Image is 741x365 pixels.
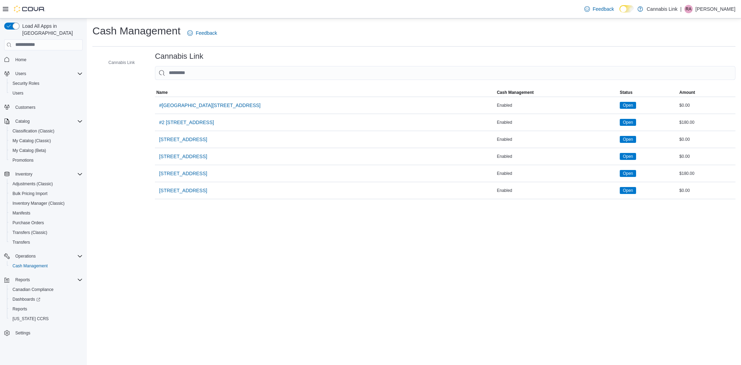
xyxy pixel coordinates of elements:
span: [STREET_ADDRESS] [159,153,207,160]
button: Reports [13,276,33,284]
div: Enabled [495,169,618,178]
button: Status [618,88,678,97]
button: Users [13,70,29,78]
span: Customers [13,103,83,112]
div: Enabled [495,152,618,161]
span: Feedback [196,30,217,36]
span: Home [15,57,26,63]
button: Catalog [1,116,85,126]
h3: Cannabis Link [155,52,203,60]
span: [STREET_ADDRESS] [159,170,207,177]
button: Cash Management [495,88,618,97]
button: Inventory [13,170,35,178]
span: Transfers (Classic) [10,228,83,237]
a: Customers [13,103,38,112]
button: Transfers [7,237,85,247]
span: Classification (Classic) [10,127,83,135]
span: Washington CCRS [10,315,83,323]
img: Cova [14,6,45,13]
a: Bulk Pricing Import [10,189,50,198]
span: Manifests [13,210,30,216]
h1: Cash Management [92,24,180,38]
span: Canadian Compliance [10,285,83,294]
span: Users [15,71,26,76]
span: Settings [15,330,30,336]
span: Open [620,153,636,160]
div: Enabled [495,101,618,109]
div: Enabled [495,186,618,195]
a: Security Roles [10,79,42,88]
nav: Complex example [4,52,83,356]
button: Users [7,88,85,98]
button: Canadian Compliance [7,285,85,294]
span: Open [623,119,633,125]
span: Load All Apps in [GEOGRAPHIC_DATA] [19,23,83,36]
button: Security Roles [7,79,85,88]
button: Customers [1,102,85,112]
button: Cash Management [7,261,85,271]
span: Reports [10,305,83,313]
button: Name [155,88,495,97]
span: Dashboards [10,295,83,303]
span: [US_STATE] CCRS [13,316,49,322]
span: Inventory Manager (Classic) [10,199,83,208]
div: $0.00 [678,152,735,161]
button: Catalog [13,117,32,125]
span: My Catalog (Classic) [13,138,51,144]
span: Open [623,102,633,108]
span: Cannabis Link [108,60,135,65]
a: My Catalog (Beta) [10,146,49,155]
span: [STREET_ADDRESS] [159,187,207,194]
span: Inventory [15,171,32,177]
a: Reports [10,305,30,313]
span: Bulk Pricing Import [13,191,48,196]
button: Bulk Pricing Import [7,189,85,198]
span: Amount [680,90,695,95]
span: Reports [15,277,30,283]
span: Purchase Orders [13,220,44,226]
button: Operations [1,251,85,261]
span: Name [156,90,168,95]
span: Status [620,90,633,95]
span: Dashboards [13,297,40,302]
span: My Catalog (Classic) [10,137,83,145]
span: My Catalog (Beta) [10,146,83,155]
div: Richard Auger [684,5,693,13]
button: Reports [7,304,85,314]
button: Purchase Orders [7,218,85,228]
button: Amount [678,88,735,97]
span: Security Roles [13,81,39,86]
span: Catalog [15,119,30,124]
span: Classification (Classic) [13,128,55,134]
a: Users [10,89,26,97]
a: Inventory Manager (Classic) [10,199,67,208]
button: Transfers (Classic) [7,228,85,237]
a: Transfers [10,238,33,246]
span: Transfers (Classic) [13,230,47,235]
span: Cash Management [497,90,534,95]
span: Open [620,136,636,143]
span: Users [13,90,23,96]
a: Canadian Compliance [10,285,56,294]
span: Open [623,136,633,143]
span: Open [623,153,633,160]
span: [STREET_ADDRESS] [159,136,207,143]
span: Promotions [10,156,83,164]
a: Feedback [582,2,617,16]
span: Settings [13,328,83,337]
div: Enabled [495,135,618,144]
span: RA [686,5,692,13]
button: Inventory [1,169,85,179]
span: Adjustments (Classic) [10,180,83,188]
span: Open [623,170,633,177]
a: Classification (Classic) [10,127,57,135]
button: [US_STATE] CCRS [7,314,85,324]
span: Open [623,187,633,194]
a: Settings [13,329,33,337]
span: Security Roles [10,79,83,88]
span: Open [620,119,636,126]
span: Inventory Manager (Classic) [13,201,65,206]
a: Cash Management [10,262,50,270]
span: Inventory [13,170,83,178]
span: #2 [STREET_ADDRESS] [159,119,214,126]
